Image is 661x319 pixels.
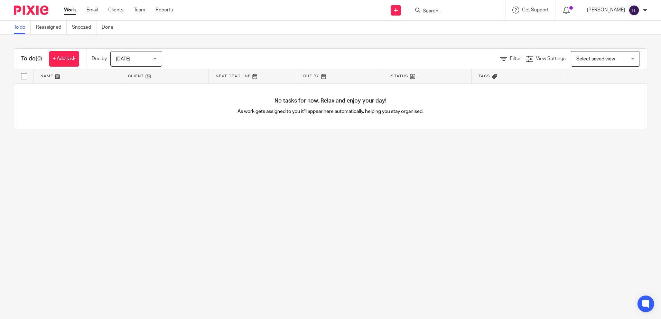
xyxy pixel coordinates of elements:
[14,97,647,105] h4: No tasks for now. Relax and enjoy your day!
[522,8,549,12] span: Get Support
[134,7,145,13] a: Team
[72,21,96,34] a: Snoozed
[156,7,173,13] a: Reports
[576,57,615,61] span: Select saved view
[92,55,107,62] p: Due by
[102,21,119,34] a: Done
[64,7,76,13] a: Work
[173,108,489,115] p: As work gets assigned to you it'll appear here automatically, helping you stay organised.
[14,21,31,34] a: To do
[21,55,42,62] h1: To do
[478,74,490,78] span: Tags
[14,6,48,15] img: Pixie
[36,56,42,61] span: (0)
[36,21,67,34] a: Reassigned
[422,8,484,14] input: Search
[510,56,521,61] span: Filter
[629,5,640,16] img: svg%3E
[49,51,79,67] a: + Add task
[86,7,98,13] a: Email
[587,7,625,13] p: [PERSON_NAME]
[116,57,130,61] span: [DATE]
[108,7,123,13] a: Clients
[536,56,566,61] span: View Settings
